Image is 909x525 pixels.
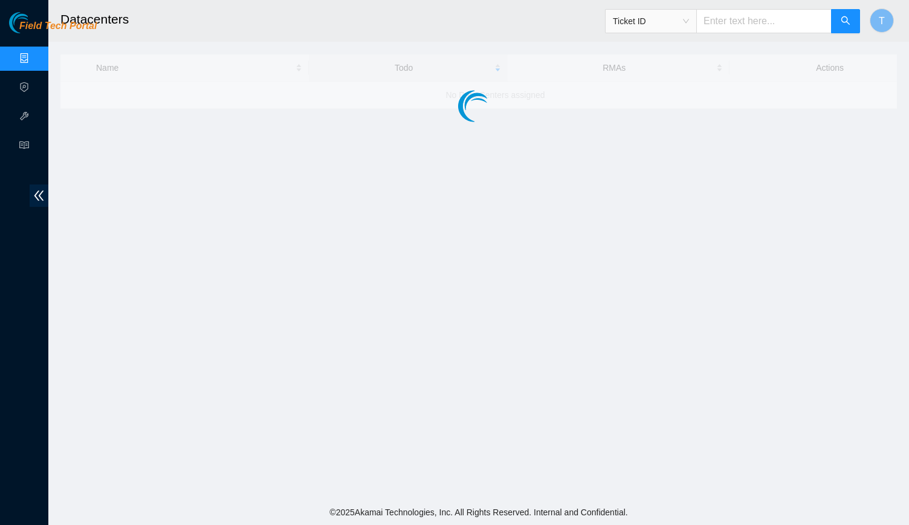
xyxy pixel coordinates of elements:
button: T [870,8,894,33]
span: double-left [30,184,48,207]
span: Ticket ID [613,12,689,30]
button: search [831,9,860,33]
input: Enter text here... [696,9,832,33]
footer: © 2025 Akamai Technologies, Inc. All Rights Reserved. Internal and Confidential. [48,500,909,525]
span: T [879,13,885,28]
span: search [841,16,850,27]
span: read [19,135,29,159]
a: Akamai TechnologiesField Tech Portal [9,22,97,37]
img: Akamai Technologies [9,12,61,33]
span: Field Tech Portal [19,21,97,32]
